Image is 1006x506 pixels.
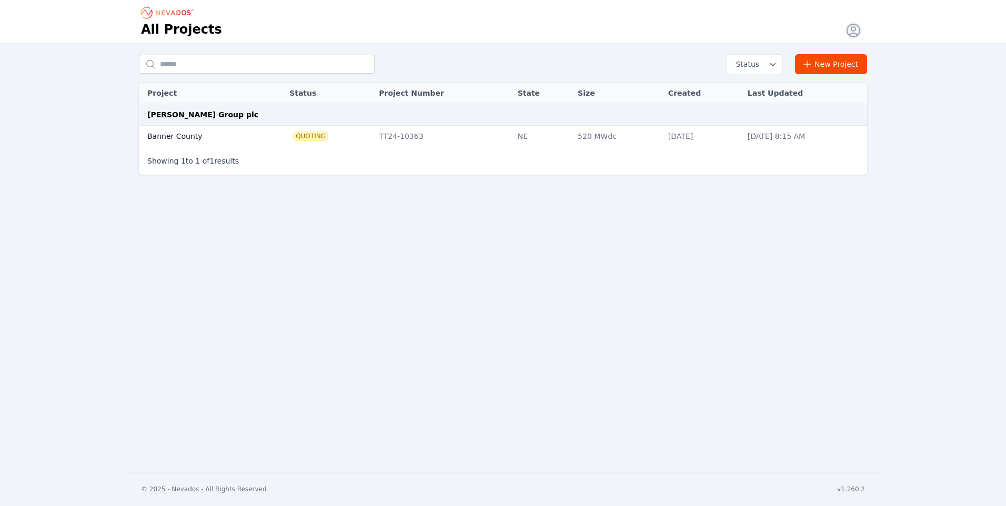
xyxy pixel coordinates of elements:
[284,83,374,104] th: Status
[141,21,222,38] h1: All Projects
[795,54,867,74] a: New Project
[195,157,200,165] span: 1
[512,126,572,147] td: NE
[727,55,782,74] button: Status
[141,4,197,21] nav: Breadcrumb
[374,83,512,104] th: Project Number
[731,59,759,69] span: Status
[141,485,267,493] div: © 2025 - Nevados - All Rights Reserved
[742,83,867,104] th: Last Updated
[139,126,265,147] td: Banner County
[139,104,867,126] td: [PERSON_NAME] Group plc
[512,83,572,104] th: State
[572,126,663,147] td: 520 MWdc
[209,157,214,165] span: 1
[572,83,663,104] th: Size
[139,83,265,104] th: Project
[837,485,865,493] div: v1.260.2
[742,126,867,147] td: [DATE] 8:15 AM
[181,157,186,165] span: 1
[663,83,742,104] th: Created
[294,132,328,140] span: Quoting
[147,156,239,166] p: Showing to of results
[663,126,742,147] td: [DATE]
[374,126,512,147] td: TT24-10363
[139,126,867,147] tr: Banner CountyQuotingTT24-10363NE520 MWdc[DATE][DATE] 8:15 AM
